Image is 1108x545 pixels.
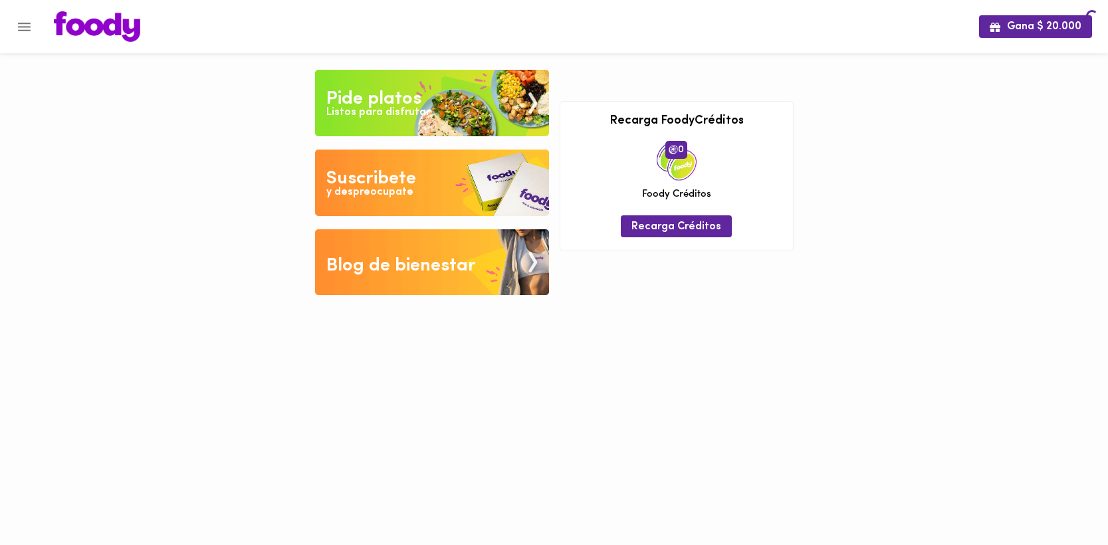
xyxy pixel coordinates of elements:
[979,15,1092,37] button: Gana $ 20.000
[326,105,430,120] div: Listos para disfrutar
[315,229,549,296] img: Blog de bienestar
[315,70,549,136] img: Pide un Platos
[621,215,732,237] button: Recarga Créditos
[990,21,1081,33] span: Gana $ 20.000
[326,86,421,112] div: Pide platos
[315,150,549,216] img: Disfruta bajar de peso
[326,253,476,279] div: Blog de bienestar
[1031,468,1095,532] iframe: Messagebird Livechat Widget
[665,141,687,158] span: 0
[326,165,416,192] div: Suscribete
[570,115,783,128] h3: Recarga FoodyCréditos
[8,11,41,43] button: Menu
[669,145,678,154] img: foody-creditos.png
[631,221,721,233] span: Recarga Créditos
[657,141,697,181] img: credits-package.png
[54,11,140,42] img: logo.png
[642,187,711,201] span: Foody Créditos
[326,185,413,200] div: y despreocupate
